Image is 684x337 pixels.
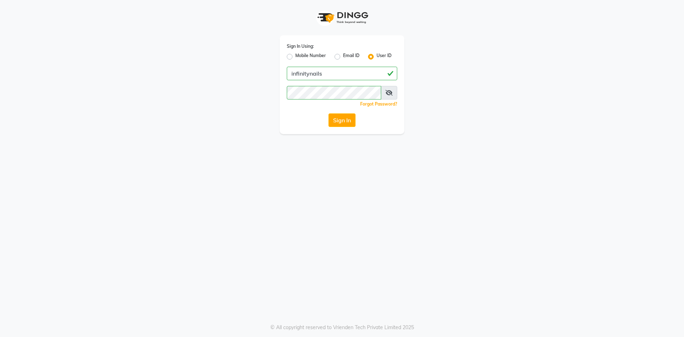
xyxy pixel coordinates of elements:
label: Mobile Number [295,52,326,61]
input: Username [287,67,397,80]
a: Forgot Password? [360,101,397,107]
button: Sign In [328,113,356,127]
img: logo1.svg [313,7,370,28]
label: Email ID [343,52,359,61]
input: Username [287,86,381,99]
label: Sign In Using: [287,43,314,50]
label: User ID [377,52,392,61]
